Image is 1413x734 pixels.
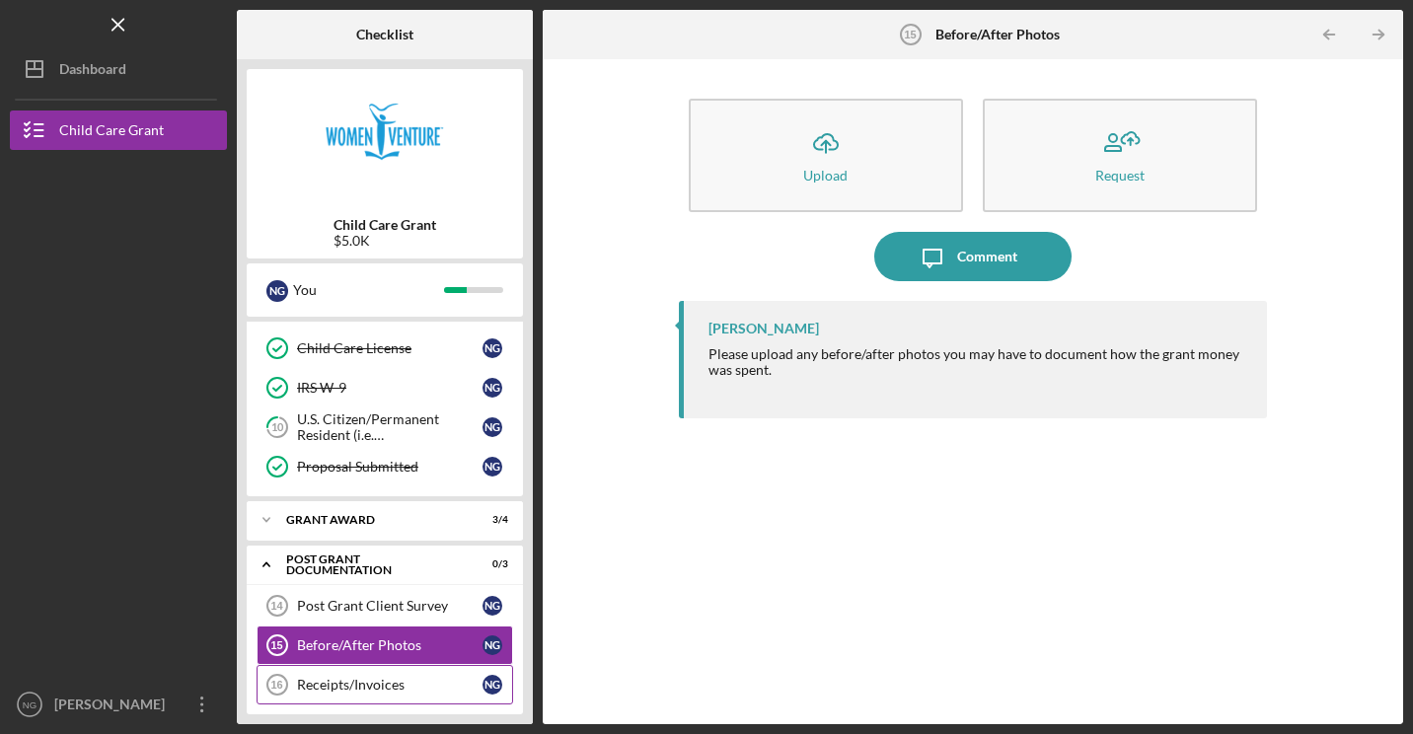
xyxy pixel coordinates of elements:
[904,29,916,40] tspan: 15
[689,99,963,212] button: Upload
[23,699,37,710] text: NG
[297,340,483,356] div: Child Care License
[708,346,1247,378] div: Please upload any before/after photos you may have to document how the grant money was spent.
[708,321,819,336] div: [PERSON_NAME]
[334,217,436,233] b: Child Care Grant
[257,586,513,625] a: 14Post Grant Client SurveyNG
[983,99,1257,212] button: Request
[257,665,513,704] a: 16Receipts/InvoicesNG
[334,233,436,249] div: $5.0K
[59,110,164,155] div: Child Care Grant
[483,378,502,398] div: N G
[266,280,288,302] div: N G
[271,421,284,434] tspan: 10
[270,639,282,651] tspan: 15
[59,49,126,94] div: Dashboard
[10,685,227,724] button: NG[PERSON_NAME]
[257,625,513,665] a: 15Before/After PhotosNG
[483,417,502,437] div: N G
[270,600,283,612] tspan: 14
[10,49,227,89] button: Dashboard
[356,27,413,42] b: Checklist
[483,457,502,477] div: N G
[483,675,502,695] div: N G
[483,635,502,655] div: N G
[803,168,848,183] div: Upload
[297,411,483,443] div: U.S. Citizen/Permanent Resident (i.e. [DEMOGRAPHIC_DATA])?
[286,514,459,526] div: Grant Award
[297,677,483,693] div: Receipts/Invoices
[257,329,513,368] a: Child Care LicenseNG
[257,447,513,486] a: Proposal SubmittedNG
[935,27,1060,42] b: Before/After Photos
[257,368,513,407] a: IRS W-9NG
[957,232,1017,281] div: Comment
[1095,168,1145,183] div: Request
[293,273,444,307] div: You
[297,598,483,614] div: Post Grant Client Survey
[483,338,502,358] div: N G
[874,232,1072,281] button: Comment
[257,407,513,447] a: 10U.S. Citizen/Permanent Resident (i.e. [DEMOGRAPHIC_DATA])?NG
[297,380,483,396] div: IRS W-9
[49,685,178,729] div: [PERSON_NAME]
[473,558,508,570] div: 0 / 3
[10,110,227,150] button: Child Care Grant
[473,514,508,526] div: 3 / 4
[286,553,459,576] div: Post Grant Documentation
[483,596,502,616] div: N G
[270,679,282,691] tspan: 16
[297,459,483,475] div: Proposal Submitted
[297,637,483,653] div: Before/After Photos
[247,79,523,197] img: Product logo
